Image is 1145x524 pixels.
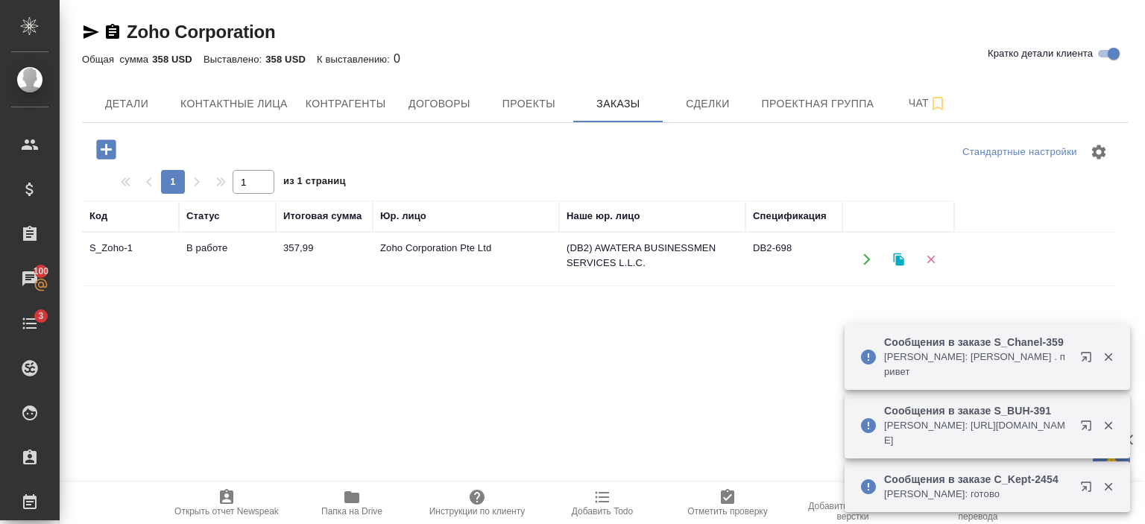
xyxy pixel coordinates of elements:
[82,23,100,41] button: Скопировать ссылку для ЯМессенджера
[884,335,1070,350] p: Сообщения в заказе S_Chanel-359
[289,482,414,524] button: Папка на Drive
[82,50,1129,68] div: 0
[429,506,526,517] span: Инструкции по клиенту
[265,54,317,65] p: 358 USD
[582,95,654,113] span: Заказы
[892,94,963,113] span: Чат
[1093,419,1123,432] button: Закрыть
[884,403,1070,418] p: Сообщения в заказе S_BUH-391
[559,233,745,285] td: (DB2) AWATERA BUSINESSMEN SERVICES L.L.C.
[884,487,1070,502] p: [PERSON_NAME]: готово
[851,244,882,274] button: Открыть
[761,95,874,113] span: Проектная группа
[665,482,790,524] button: Отметить проверку
[672,95,743,113] span: Сделки
[283,172,346,194] span: из 1 страниц
[321,506,382,517] span: Папка на Drive
[929,95,947,113] svg: Подписаться
[884,418,1070,448] p: [PERSON_NAME]: [URL][DOMAIN_NAME]
[884,472,1070,487] p: Сообщения в заказе C_Kept-2454
[572,506,633,517] span: Добавить Todo
[29,309,52,323] span: 3
[753,209,827,224] div: Спецификация
[884,350,1070,379] p: [PERSON_NAME]: [PERSON_NAME] . привет
[152,54,204,65] p: 358 USD
[82,233,179,285] td: S_Zoho-1
[1081,134,1117,170] span: Настроить таблицу
[104,23,122,41] button: Скопировать ссылку
[4,305,56,342] a: 3
[883,244,914,274] button: Клонировать
[4,260,56,297] a: 100
[174,506,279,517] span: Открыть отчет Newspeak
[86,134,127,165] button: Добавить проект
[1093,350,1123,364] button: Закрыть
[790,482,915,524] button: Добавить инструкции верстки
[403,95,475,113] span: Договоры
[186,209,220,224] div: Статус
[204,54,265,65] p: Выставлено:
[493,95,564,113] span: Проекты
[567,209,640,224] div: Наше юр. лицо
[91,95,163,113] span: Детали
[988,46,1093,61] span: Кратко детали клиента
[373,233,559,285] td: Zoho Corporation Pte Ltd
[1071,342,1107,378] button: Открыть в новой вкладке
[317,54,394,65] p: К выставлению:
[180,95,288,113] span: Контактные лица
[127,22,275,42] a: Zoho Corporation
[799,501,906,522] span: Добавить инструкции верстки
[164,482,289,524] button: Открыть отчет Newspeak
[82,54,152,65] p: Общая сумма
[1093,480,1123,493] button: Закрыть
[306,95,386,113] span: Контрагенты
[380,209,426,224] div: Юр. лицо
[915,244,946,274] button: Удалить
[540,482,665,524] button: Добавить Todo
[283,209,362,224] div: Итоговая сумма
[414,482,540,524] button: Инструкции по клиенту
[276,233,373,285] td: 357,99
[687,506,767,517] span: Отметить проверку
[959,141,1081,164] div: split button
[25,264,58,279] span: 100
[179,233,276,285] td: В работе
[89,209,107,224] div: Код
[1071,472,1107,508] button: Открыть в новой вкладке
[1071,411,1107,446] button: Открыть в новой вкладке
[745,233,842,285] td: DB2-698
